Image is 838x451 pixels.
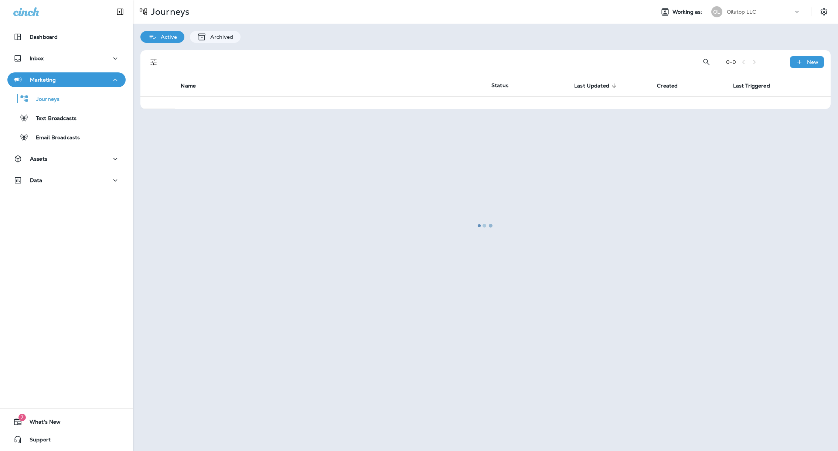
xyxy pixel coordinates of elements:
button: Journeys [7,91,126,106]
p: Data [30,177,42,183]
button: Support [7,432,126,447]
p: Journeys [29,96,59,103]
p: Marketing [30,77,56,83]
button: Data [7,173,126,188]
span: What's New [22,419,61,428]
p: Inbox [30,55,44,61]
p: New [807,59,818,65]
button: Marketing [7,72,126,87]
p: Email Broadcasts [28,134,80,141]
p: Dashboard [30,34,58,40]
button: Text Broadcasts [7,110,126,126]
button: Dashboard [7,30,126,44]
button: Email Broadcasts [7,129,126,145]
p: Assets [30,156,47,162]
button: Assets [7,151,126,166]
p: Text Broadcasts [28,115,76,122]
button: Collapse Sidebar [110,4,130,19]
span: 7 [18,414,26,421]
span: Support [22,437,51,445]
button: 7What's New [7,414,126,429]
button: Inbox [7,51,126,66]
